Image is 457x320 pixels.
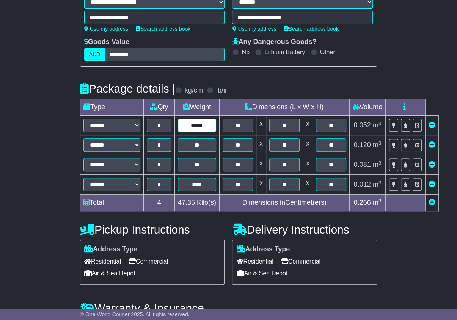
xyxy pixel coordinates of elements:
a: Remove this item [429,121,435,129]
a: Remove this item [429,141,435,149]
label: Any Dangerous Goods? [232,38,316,46]
span: Air & Sea Depot [84,267,135,279]
td: Type [80,99,143,116]
span: 0.266 [354,199,371,206]
td: x [256,175,266,195]
sup: 3 [378,160,382,166]
a: Add new item [429,199,435,206]
label: Address Type [84,245,138,254]
td: Qty [143,99,174,116]
a: Search address book [136,26,190,32]
h4: Pickup Instructions [80,223,225,236]
span: Residential [84,256,121,267]
h4: Delivery Instructions [232,223,377,236]
span: m [373,121,382,129]
td: Kilo(s) [174,195,219,211]
a: Remove this item [429,161,435,168]
td: x [303,155,313,175]
label: Lithium Battery [264,49,305,56]
label: Other [320,49,335,56]
span: Air & Sea Depot [236,267,287,279]
h4: Warranty & Insurance [80,302,377,314]
a: Use my address [232,26,276,32]
span: 0.012 [354,180,371,188]
td: Dimensions (L x W x H) [219,99,349,116]
td: Volume [349,99,385,116]
label: kg/cm [185,86,203,95]
td: x [303,116,313,135]
td: Dimensions in Centimetre(s) [219,195,349,211]
td: Total [80,195,143,211]
label: No [242,49,249,56]
span: Commercial [281,256,320,267]
td: x [256,135,266,155]
span: Residential [236,256,273,267]
span: m [373,161,382,168]
span: m [373,199,382,206]
a: Remove this item [429,180,435,188]
sup: 3 [378,140,382,146]
span: 47.35 [178,199,195,206]
label: Goods Value [84,38,129,46]
span: m [373,180,382,188]
span: m [373,141,382,149]
a: Use my address [84,26,128,32]
td: x [303,135,313,155]
label: AUD [84,48,105,61]
span: 0.081 [354,161,371,168]
label: lb/in [216,86,229,95]
span: 0.052 [354,121,371,129]
a: Search address book [284,26,339,32]
span: 0.120 [354,141,371,149]
td: x [303,175,313,195]
span: Commercial [129,256,168,267]
sup: 3 [378,198,382,204]
span: © One World Courier 2025. All rights reserved. [80,311,190,317]
td: x [256,116,266,135]
sup: 3 [378,121,382,126]
label: Address Type [236,245,290,254]
sup: 3 [378,180,382,185]
td: 4 [143,195,174,211]
td: Weight [174,99,219,116]
td: x [256,155,266,175]
h4: Package details | [80,82,175,95]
